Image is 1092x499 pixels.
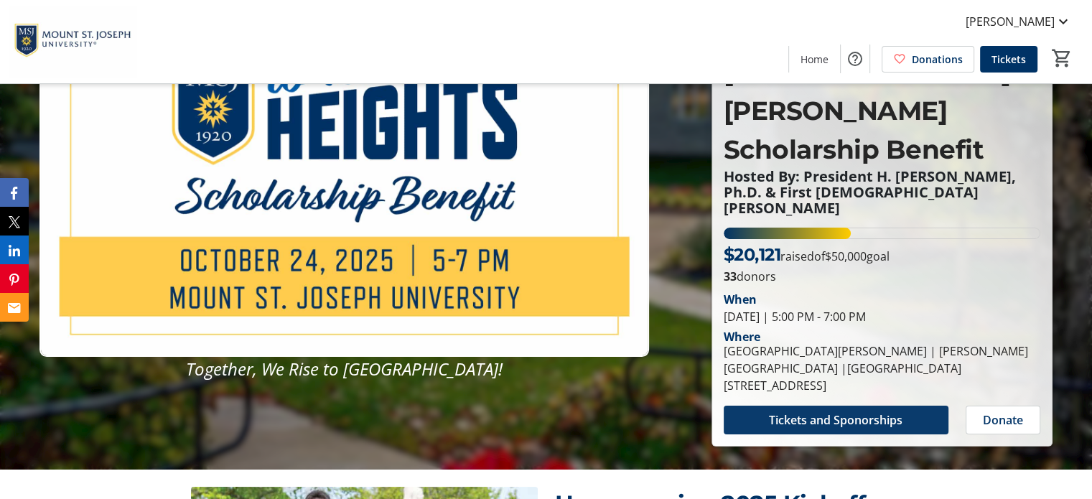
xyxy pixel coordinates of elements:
[801,52,829,67] span: Home
[724,269,737,284] b: 33
[724,377,1040,394] div: [STREET_ADDRESS]
[825,248,867,264] span: $50,000
[724,244,781,265] span: $20,121
[841,45,869,73] button: Help
[991,52,1026,67] span: Tickets
[912,52,963,67] span: Donations
[724,342,1040,377] div: [GEOGRAPHIC_DATA][PERSON_NAME] | [PERSON_NAME][GEOGRAPHIC_DATA] |[GEOGRAPHIC_DATA]
[954,10,1083,33] button: [PERSON_NAME]
[186,357,503,381] em: Together, We Rise to [GEOGRAPHIC_DATA]!
[724,169,1040,216] p: Hosted By: President H. [PERSON_NAME], Ph.D. & First [DEMOGRAPHIC_DATA] [PERSON_NAME]
[724,228,1040,239] div: 40.242% of fundraising goal reached
[983,411,1023,429] span: Donate
[39,14,649,358] img: Campaign CTA Media Photo
[724,406,948,434] button: Tickets and Sponorships
[882,46,974,73] a: Donations
[724,331,760,342] div: Where
[966,406,1040,434] button: Donate
[9,6,136,78] img: Mount St. Joseph University's Logo
[724,291,757,308] div: When
[769,411,902,429] span: Tickets and Sponorships
[724,14,1040,169] p: 2025 [GEOGRAPHIC_DATA][PERSON_NAME] Scholarship Benefit
[789,46,840,73] a: Home
[966,13,1055,30] span: [PERSON_NAME]
[724,308,1040,325] div: [DATE] | 5:00 PM - 7:00 PM
[980,46,1037,73] a: Tickets
[1049,45,1075,71] button: Cart
[724,268,1040,285] p: donors
[724,242,890,268] p: raised of goal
